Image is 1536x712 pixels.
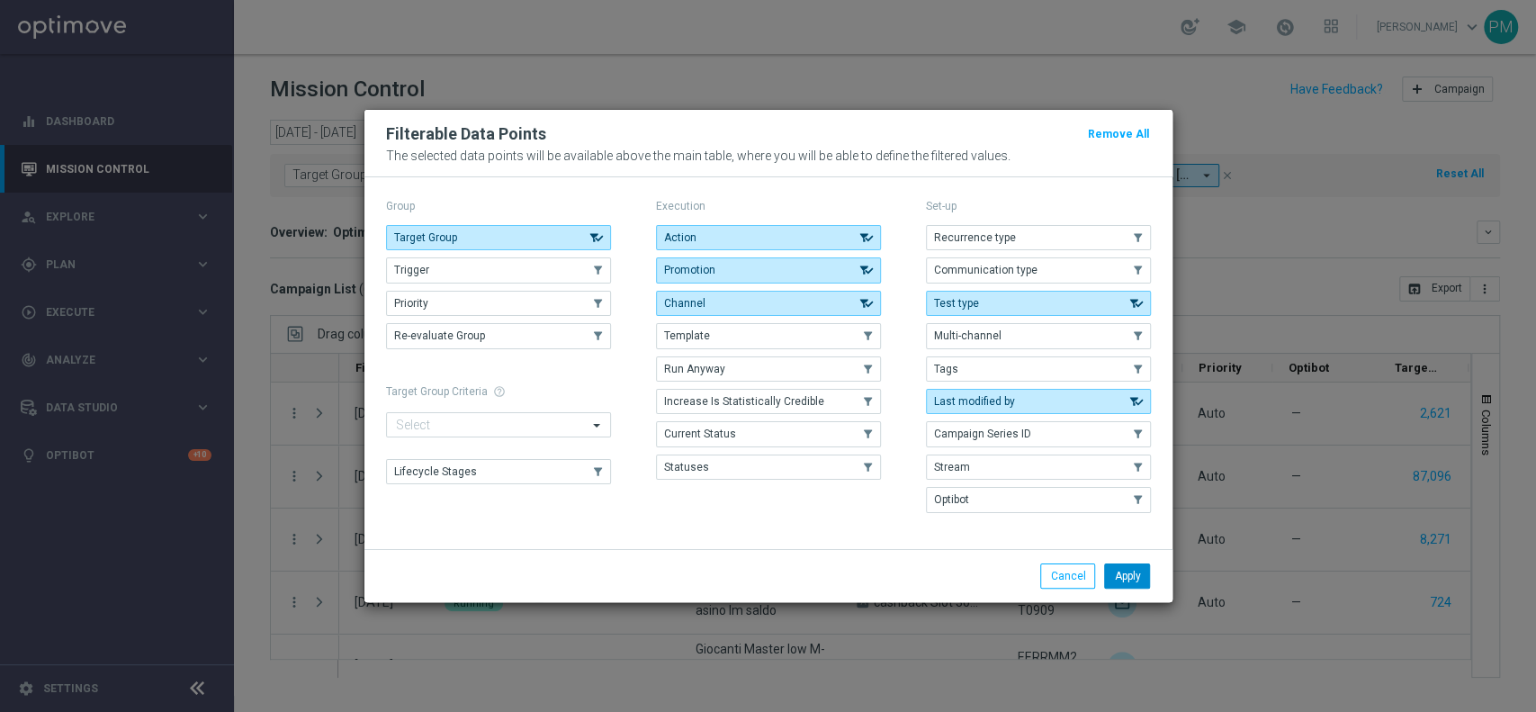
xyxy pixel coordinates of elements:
[664,297,705,310] span: Channel
[926,421,1151,446] button: Campaign Series ID
[934,363,958,375] span: Tags
[386,257,611,283] button: Trigger
[934,493,969,506] span: Optibot
[1040,563,1095,589] button: Cancel
[926,389,1151,414] button: Last modified by
[664,363,725,375] span: Run Anyway
[926,356,1151,382] button: Tags
[394,297,428,310] span: Priority
[934,297,979,310] span: Test type
[394,231,457,244] span: Target Group
[656,291,881,316] button: Channel
[493,385,506,398] span: help_outline
[1104,563,1150,589] button: Apply
[934,231,1016,244] span: Recurrence type
[386,123,546,145] h2: Filterable Data Points
[386,323,611,348] button: Re-evaluate Group
[926,487,1151,512] button: Optibot
[394,264,429,276] span: Trigger
[934,461,970,473] span: Stream
[656,225,881,250] button: Action
[934,264,1037,276] span: Communication type
[934,329,1002,342] span: Multi-channel
[934,395,1015,408] span: Last modified by
[656,421,881,446] button: Current Status
[664,428,736,440] span: Current Status
[1086,124,1151,144] button: Remove All
[926,199,1151,213] p: Set-up
[386,149,1151,163] p: The selected data points will be available above the main table, where you will be able to define...
[926,323,1151,348] button: Multi-channel
[926,225,1151,250] button: Recurrence type
[664,264,715,276] span: Promotion
[664,461,709,473] span: Statuses
[386,291,611,316] button: Priority
[656,257,881,283] button: Promotion
[664,329,710,342] span: Template
[386,385,611,398] h1: Target Group Criteria
[656,389,881,414] button: Increase Is Statistically Credible
[386,459,611,484] button: Lifecycle Stages
[664,395,824,408] span: Increase Is Statistically Credible
[926,291,1151,316] button: Test type
[926,455,1151,480] button: Stream
[934,428,1031,440] span: Campaign Series ID
[926,257,1151,283] button: Communication type
[656,455,881,480] button: Statuses
[656,199,881,213] p: Execution
[656,356,881,382] button: Run Anyway
[394,465,477,478] span: Lifecycle Stages
[656,323,881,348] button: Template
[394,329,485,342] span: Re-evaluate Group
[386,225,611,250] button: Target Group
[664,231,696,244] span: Action
[386,199,611,213] p: Group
